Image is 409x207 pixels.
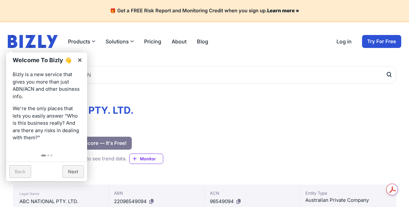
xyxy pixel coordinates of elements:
h1: Welcome To Bizly 👋 [13,56,74,64]
p: Bizly is a new service that gives you more than just ABN/ACN and other business info. [13,71,81,100]
p: We're the only places that lets you easily answer “Who is this business really? And are there any... [13,105,81,142]
a: Back [9,165,31,178]
a: Next [62,165,84,178]
a: × [73,52,87,67]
